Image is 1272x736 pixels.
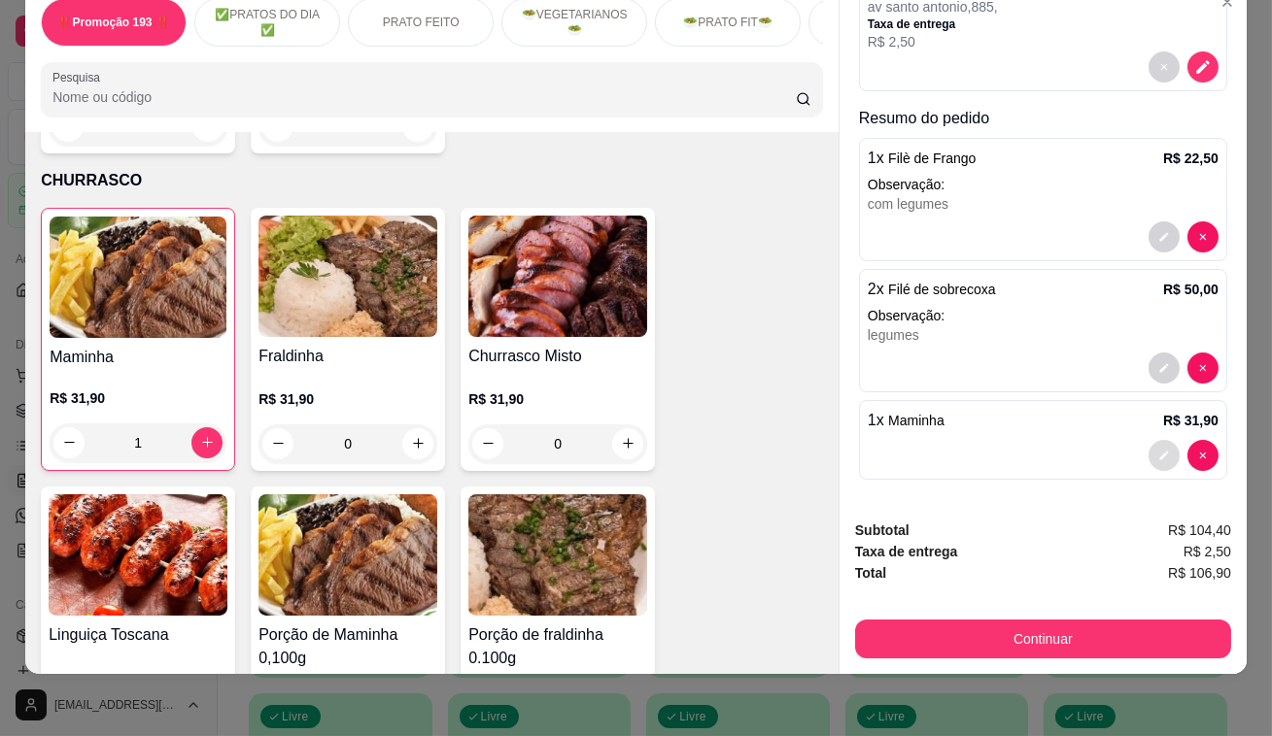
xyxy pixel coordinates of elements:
p: R$ 31,90 [258,389,437,409]
button: decrease-product-quantity [1187,51,1219,83]
p: R$ 31,90 [468,389,647,409]
button: increase-product-quantity [402,428,433,459]
div: com legumes [868,194,1219,214]
p: PRATO FEITO [383,15,460,30]
p: ‼️Promoção 193 ‼️ [58,15,170,30]
p: Observação: [868,175,1219,194]
p: 🥗PRATO FIT🥗 [683,15,773,30]
h4: Fraldinha [258,345,437,368]
p: Taxa de entrega [868,17,998,32]
button: Continuar [855,619,1231,658]
p: R$ 22,50 [1163,149,1219,168]
p: 1 x [868,409,945,432]
p: 1 x [868,147,977,170]
p: R$ 31,90 [50,388,226,408]
span: R$ 106,90 [1168,562,1231,584]
button: increase-product-quantity [612,428,643,459]
span: Maminha [888,413,945,428]
button: decrease-product-quantity [472,428,503,459]
h4: Porção de Maminha 0,100g [258,623,437,670]
div: legumes [868,325,1219,345]
p: CHURRASCO [41,169,823,192]
img: product-image [258,494,437,616]
button: decrease-product-quantity [1187,440,1219,471]
p: Resumo do pedido [859,107,1227,130]
button: decrease-product-quantity [1149,221,1180,252]
p: 2 x [868,278,996,301]
span: Filè de Frango [888,151,976,166]
img: product-image [468,216,647,337]
input: Pesquisa [52,87,796,107]
strong: Subtotal [855,522,910,538]
span: R$ 2,50 [1184,541,1231,562]
button: increase-product-quantity [191,427,223,458]
button: decrease-product-quantity [1187,352,1219,384]
p: ✅PRATOS DO DIA ✅ [211,7,324,38]
img: product-image [258,216,437,337]
img: product-image [468,494,647,616]
strong: Total [855,565,886,581]
button: decrease-product-quantity [53,427,85,458]
label: Pesquisa [52,69,107,85]
button: decrease-product-quantity [1149,51,1180,83]
span: Filé de sobrecoxa [888,282,996,297]
button: decrease-product-quantity [1149,440,1180,471]
p: R$ 2,50 [868,32,998,51]
strong: Taxa de entrega [855,544,958,559]
button: decrease-product-quantity [262,428,293,459]
h4: Porção de fraldinha 0.100g [468,623,647,670]
h4: Maminha [50,346,226,369]
p: R$ 50,00 [1163,280,1219,299]
button: decrease-product-quantity [1149,352,1180,384]
img: product-image [50,217,226,338]
p: 🥗VEGETARIANOS🥗 [518,7,631,38]
h4: Churrasco Misto [468,345,647,368]
img: product-image [49,494,227,616]
span: R$ 104,40 [1168,519,1231,541]
p: R$ 31,90 [1163,411,1219,430]
button: decrease-product-quantity [1187,221,1219,252]
p: Observação: [868,306,1219,325]
h4: Linguiça Toscana [49,623,227,647]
